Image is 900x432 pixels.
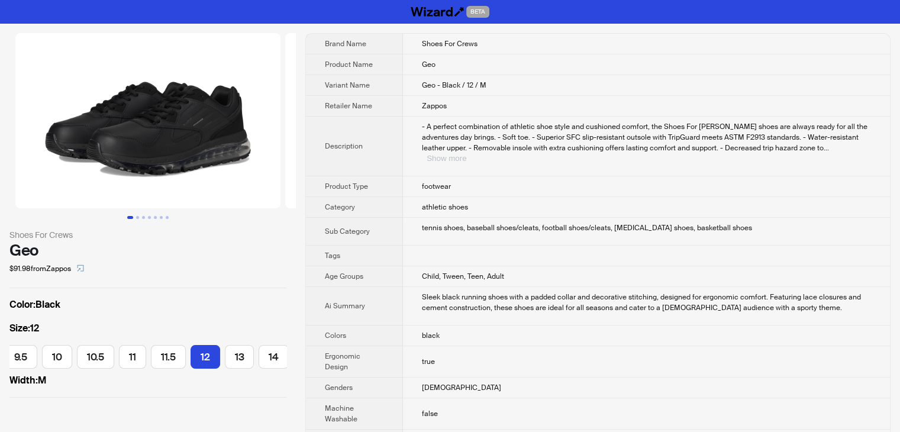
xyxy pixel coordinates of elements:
[422,357,435,366] span: true
[201,350,210,363] span: 12
[52,350,62,363] span: 10
[225,345,254,369] label: available
[422,60,436,69] span: Geo
[422,292,871,313] div: Sleek black running shoes with a padded collar and decorative stitching, designed for ergonomic c...
[422,39,478,49] span: Shoes For Crews
[422,122,867,153] span: - A perfect combination of athletic shoe style and cushioned comfort, the Shoes For [PERSON_NAME]...
[119,345,146,369] label: available
[325,141,363,151] span: Description
[422,223,871,233] div: tennis shoes, baseball shoes/cleats, football shoes/cleats, cross-training shoes, basketball shoes
[9,373,286,388] label: M
[9,321,286,336] label: 12
[422,331,440,340] span: black
[160,216,163,219] button: Go to slide 6
[42,345,72,369] label: available
[325,331,346,340] span: Colors
[325,404,357,424] span: Machine Washable
[166,216,169,219] button: Go to slide 7
[325,60,373,69] span: Product Name
[87,350,104,363] span: 10.5
[14,350,28,363] span: 9.5
[422,383,501,392] span: [DEMOGRAPHIC_DATA]
[191,345,220,369] label: available
[422,202,468,212] span: athletic shoes
[466,6,489,18] span: BETA
[325,202,355,212] span: Category
[325,383,353,392] span: Genders
[325,227,370,236] span: Sub Category
[422,80,486,90] span: Geo - Black / 12 / M
[9,374,38,386] span: Width :
[129,350,136,363] span: 11
[9,241,286,259] div: Geo
[422,182,451,191] span: footwear
[9,228,286,241] div: Shoes For Crews
[4,345,38,369] label: available
[142,216,145,219] button: Go to slide 3
[422,409,438,418] span: false
[427,154,466,163] button: Expand
[285,33,550,208] img: Geo Geo - Black / 12 / M image 2
[325,301,365,311] span: Ai Summary
[422,101,447,111] span: Zappos
[235,350,244,363] span: 13
[15,33,280,208] img: Geo Geo - Black / 12 / M image 1
[9,259,286,278] div: $91.98 from Zappos
[422,272,504,281] span: Child, Tween, Teen, Adult
[154,216,157,219] button: Go to slide 5
[325,182,368,191] span: Product Type
[422,121,871,164] div: - A perfect combination of athletic shoe style and cushioned comfort, the Shoes For Crews Geo sho...
[824,143,829,153] span: ...
[148,216,151,219] button: Go to slide 4
[151,345,186,369] label: available
[9,298,36,311] span: Color :
[9,322,30,334] span: Size :
[325,101,372,111] span: Retailer Name
[77,265,84,272] span: select
[259,345,289,369] label: available
[325,251,340,260] span: Tags
[77,345,114,369] label: available
[136,216,139,219] button: Go to slide 2
[127,216,133,219] button: Go to slide 1
[325,80,370,90] span: Variant Name
[9,298,286,312] label: Black
[161,350,176,363] span: 11.5
[325,272,363,281] span: Age Groups
[325,39,366,49] span: Brand Name
[325,352,360,372] span: Ergonomic Design
[269,350,279,363] span: 14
